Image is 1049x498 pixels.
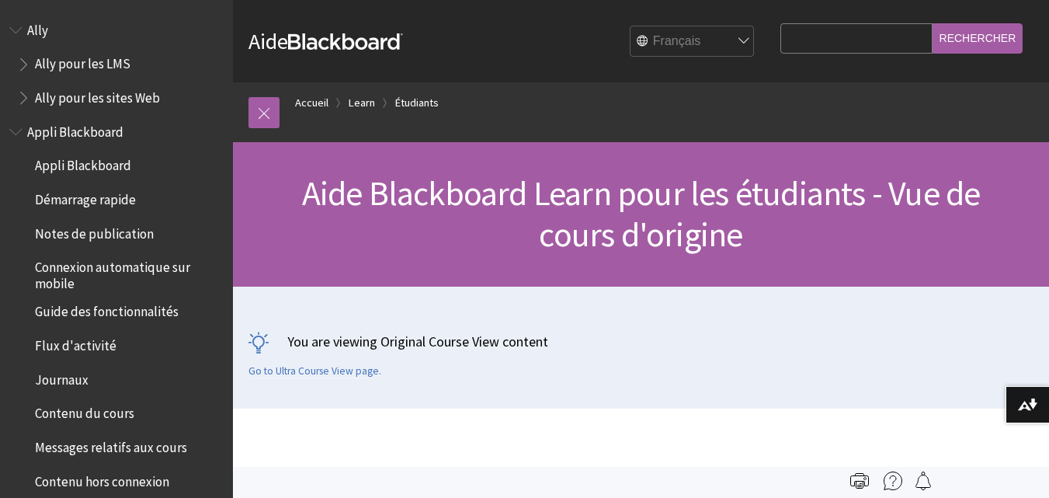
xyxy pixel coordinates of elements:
span: Journaux [35,367,89,388]
img: Print [850,472,869,490]
span: Messages relatifs aux cours [35,434,187,455]
img: More help [884,472,902,490]
span: Contenu hors connexion [35,468,169,489]
span: Contenu du cours [35,401,134,422]
span: Aide Blackboard Learn pour les étudiants - Vue de cours d'origine [302,172,981,256]
span: Démarrage rapide [35,186,136,207]
a: Go to Ultra Course View page. [248,364,381,378]
a: Learn [349,93,375,113]
strong: Blackboard [288,33,403,50]
span: Notes de publication [35,221,154,242]
span: Connexion automatique sur mobile [35,255,222,291]
input: Rechercher [933,23,1023,54]
span: Ally pour les sites Web [35,85,160,106]
span: Flux d'activité [35,333,116,353]
a: Accueil [295,93,328,113]
p: You are viewing Original Course View content [248,332,1033,351]
span: Ally [27,17,48,38]
a: Étudiants [395,93,439,113]
span: Appli Blackboard [35,153,131,174]
nav: Book outline for Anthology Ally Help [9,17,224,111]
span: Appli Blackboard [27,119,123,140]
img: Follow this page [914,472,933,490]
a: AideBlackboard [248,27,403,55]
span: Ally pour les LMS [35,51,130,72]
select: Site Language Selector [630,26,755,57]
span: Guide des fonctionnalités [35,299,179,320]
